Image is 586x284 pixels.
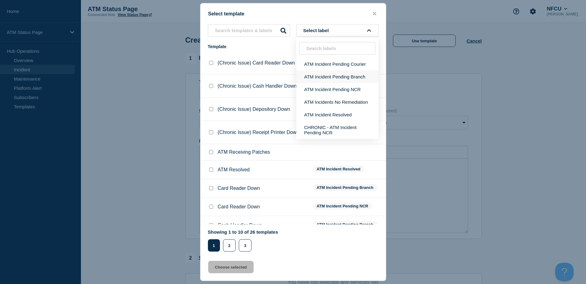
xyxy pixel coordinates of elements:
[200,11,386,17] div: Select template
[209,130,213,134] input: (Chronic Issue) Receipt Printer Down checkbox
[209,186,213,190] input: Card Reader Down checkbox
[209,61,213,65] input: (Chronic Issue) Card Reader Down checkbox
[223,239,236,252] button: 2
[218,149,270,155] p: ATM Receiving Patches
[218,83,297,89] p: (Chronic Issue) Cash Handler Down
[218,167,250,173] p: ATM Resolved
[371,11,378,17] button: close button
[218,60,295,66] p: (Chronic Issue) Card Reader Down
[209,168,213,172] input: ATM Resolved checkbox
[296,70,378,83] button: ATM Incident Pending Branch
[208,24,290,37] input: Search templates & labels
[313,165,365,173] span: ATM Incident Resolved
[313,221,377,228] span: ATM Incident Pending Branch
[296,83,378,96] button: ATM Incident Pending NCR
[218,223,262,228] p: Cash Handler Down
[296,108,378,121] button: ATM Incident Resolved
[218,106,290,112] p: (Chronic Issue) Depository Down
[218,186,260,191] p: Card Reader Down
[296,96,378,108] button: ATM Incidents No Remediation
[208,261,254,273] button: Choose selected
[208,229,278,235] p: Showing 1 to 10 of 26 templates
[209,223,213,227] input: Cash Handler Down checkbox
[208,44,306,49] div: Template
[209,150,213,154] input: ATM Receiving Patches checkbox
[296,121,378,139] button: CHRONIC - ATM Incident Pending NCR
[299,42,375,55] input: Search labels
[303,28,331,33] span: Select label
[218,130,299,135] p: (Chronic Issue) Receipt Printer Down
[209,107,213,111] input: (Chronic Issue) Depository Down checkbox
[239,239,251,252] button: 3
[218,204,260,210] p: Card Reader Down
[209,84,213,88] input: (Chronic Issue) Cash Handler Down checkbox
[313,203,372,210] span: ATM Incident Pending NCR
[208,239,220,252] button: 1
[296,24,378,37] button: Select label
[296,58,378,70] button: ATM Incident Pending Courier
[313,184,377,191] span: ATM Incident Pending Branch
[209,205,213,209] input: Card Reader Down checkbox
